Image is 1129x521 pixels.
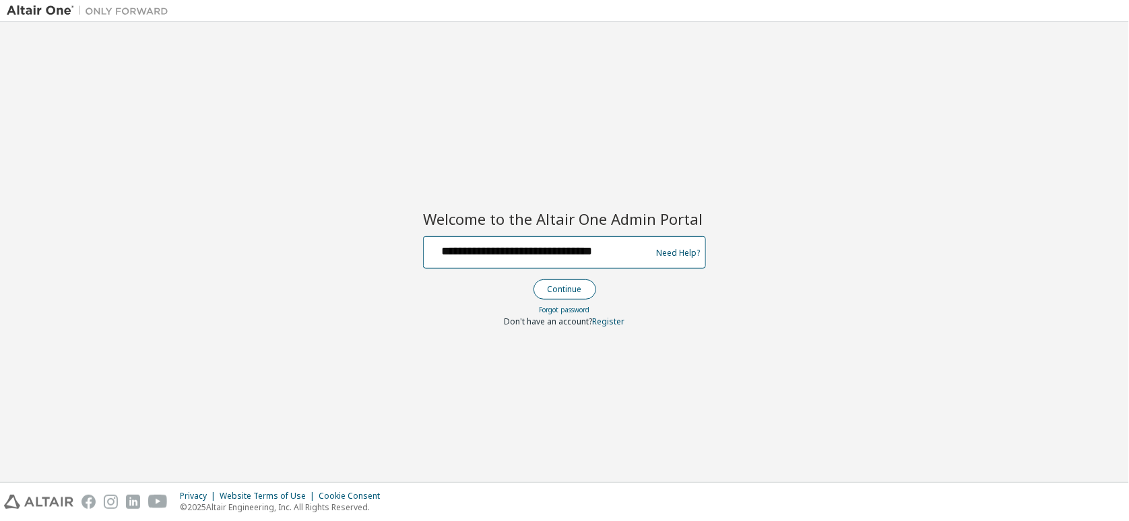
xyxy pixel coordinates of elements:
a: Register [593,316,625,327]
span: Don't have an account? [505,316,593,327]
div: Cookie Consent [319,491,388,501]
div: Website Terms of Use [220,491,319,501]
p: © 2025 Altair Engineering, Inc. All Rights Reserved. [180,501,388,513]
img: facebook.svg [82,495,96,509]
img: altair_logo.svg [4,495,73,509]
img: linkedin.svg [126,495,140,509]
h2: Welcome to the Altair One Admin Portal [423,209,706,228]
img: Altair One [7,4,175,18]
button: Continue [534,279,596,300]
img: youtube.svg [148,495,168,509]
a: Forgot password [540,305,590,314]
div: Privacy [180,491,220,501]
img: instagram.svg [104,495,118,509]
